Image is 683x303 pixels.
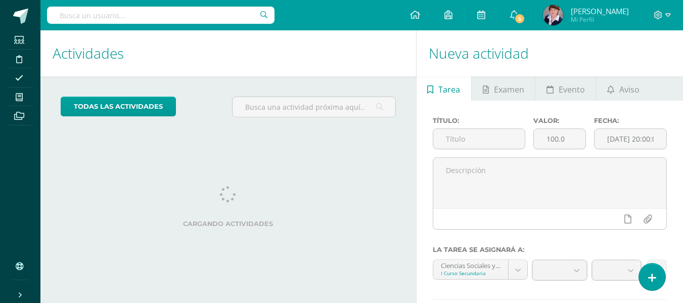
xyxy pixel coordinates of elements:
[433,260,527,279] a: Ciencias Sociales y [GEOGRAPHIC_DATA] 'A'I Curso Secundaria
[433,246,667,253] label: La tarea se asignará a:
[534,129,585,149] input: Puntos máximos
[571,6,629,16] span: [PERSON_NAME]
[433,129,525,149] input: Título
[433,117,526,124] label: Título:
[571,15,629,24] span: Mi Perfil
[233,97,395,117] input: Busca una actividad próxima aquí...
[514,13,525,24] span: 5
[61,97,176,116] a: todas las Actividades
[559,77,585,102] span: Evento
[438,77,460,102] span: Tarea
[494,77,524,102] span: Examen
[543,5,563,25] img: 49c126ab159c54e96e3d95a6f1df8590.png
[417,76,471,101] a: Tarea
[441,260,500,270] div: Ciencias Sociales y [GEOGRAPHIC_DATA] 'A'
[441,270,500,277] div: I Curso Secundaria
[472,76,535,101] a: Examen
[47,7,275,24] input: Busca un usuario...
[53,30,404,76] h1: Actividades
[429,30,671,76] h1: Nueva actividad
[535,76,596,101] a: Evento
[533,117,586,124] label: Valor:
[619,77,640,102] span: Aviso
[595,129,666,149] input: Fecha de entrega
[594,117,667,124] label: Fecha:
[61,220,396,228] label: Cargando actividades
[596,76,650,101] a: Aviso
